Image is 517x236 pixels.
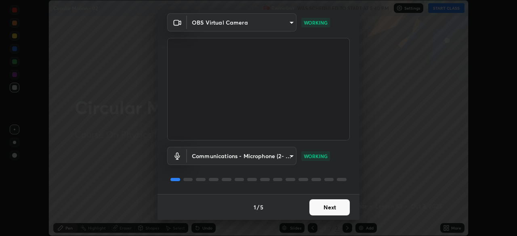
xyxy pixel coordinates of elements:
p: WORKING [304,19,328,26]
button: Next [309,199,350,215]
div: OBS Virtual Camera [187,13,296,31]
div: OBS Virtual Camera [187,147,296,165]
h4: / [257,203,259,211]
h4: 5 [260,203,263,211]
p: WORKING [304,152,328,160]
h4: 1 [254,203,256,211]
